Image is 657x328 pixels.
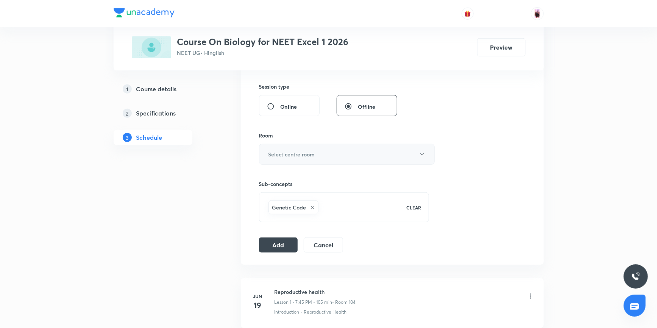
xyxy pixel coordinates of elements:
a: Company Logo [114,8,175,19]
h6: Select centre room [268,150,315,158]
img: Baishali Das [531,7,544,20]
a: 1Course details [114,81,217,97]
button: Cancel [304,237,343,253]
button: Preview [477,38,526,56]
p: NEET UG • Hinglish [177,49,349,57]
h6: Session type [259,83,290,91]
h5: Course details [136,84,177,94]
p: Introduction [275,309,300,316]
a: 2Specifications [114,106,217,121]
p: 1 [123,84,132,94]
p: • Room 104 [332,299,356,306]
p: CLEAR [406,204,421,211]
button: Add [259,237,298,253]
h4: 19 [250,300,265,311]
span: Offline [358,103,376,111]
button: Select centre room [259,144,435,165]
p: Lesson 1 • 7:45 PM • 105 min [275,299,332,306]
h6: Genetic Code [272,203,306,211]
h6: Reproductive health [275,288,356,296]
img: 4DDB20F7-6C9B-4338-A355-8BB4009362C7_plus.png [132,36,171,58]
div: · [301,309,303,316]
h3: Course On Biology for NEET Excel 1 2026 [177,36,349,47]
img: avatar [464,10,471,17]
p: Reproductive Health [304,309,347,316]
h5: Specifications [136,109,176,118]
h6: Sub-concepts [259,180,429,188]
h6: Room [259,131,273,139]
p: 3 [123,133,132,142]
h5: Schedule [136,133,162,142]
p: 2 [123,109,132,118]
img: ttu [631,272,640,281]
button: avatar [462,8,474,20]
span: Online [281,103,297,111]
h6: Jun [250,293,265,300]
img: Company Logo [114,8,175,17]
